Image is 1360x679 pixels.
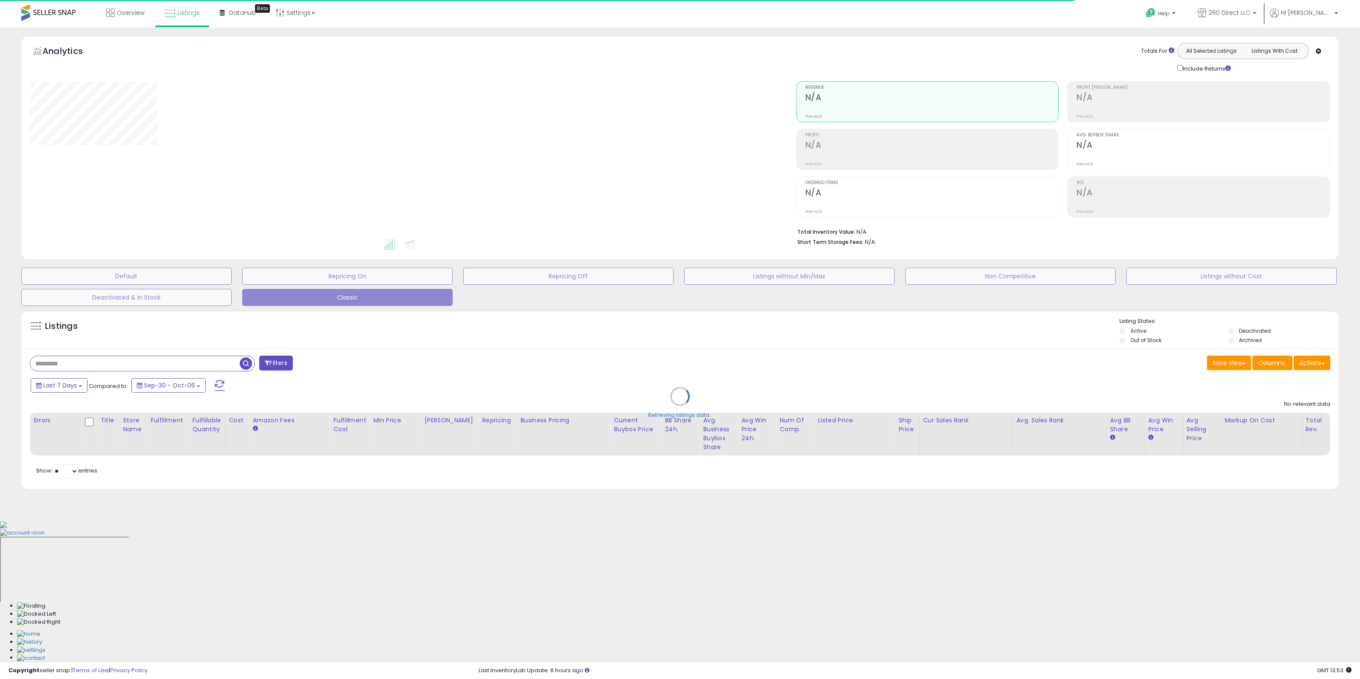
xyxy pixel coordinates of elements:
[117,8,144,17] span: Overview
[797,228,855,235] b: Total Inventory Value:
[21,289,232,306] button: Deactivated & In Stock
[805,114,822,119] small: Prev: N/A
[805,133,1059,138] span: Profit
[805,85,1059,90] span: Revenue
[1281,8,1332,17] span: Hi [PERSON_NAME]
[21,268,232,285] button: Default
[255,4,270,13] div: Tooltip anchor
[1209,8,1250,17] span: 260 Direct LLC
[242,268,453,285] button: Repricing On
[229,8,256,17] span: DataHub
[1077,93,1330,104] h2: N/A
[797,226,1324,236] li: N/A
[805,140,1059,152] h2: N/A
[1077,114,1093,119] small: Prev: N/A
[463,268,674,285] button: Repricing Off
[1243,45,1306,57] button: Listings With Cost
[1139,1,1184,28] a: Help
[805,209,822,214] small: Prev: N/A
[1270,8,1338,28] a: Hi [PERSON_NAME]
[805,93,1059,104] h2: N/A
[1077,85,1330,90] span: Profit [PERSON_NAME]
[1077,133,1330,138] span: Avg. Buybox Share
[1141,47,1174,55] div: Totals For
[178,8,200,17] span: Listings
[17,630,40,638] img: Home
[17,618,60,626] img: Docked Right
[865,238,875,246] span: N/A
[1171,63,1241,73] div: Include Returns
[684,268,895,285] button: Listings without Min/Max
[1158,10,1170,17] span: Help
[242,289,453,306] button: Classic
[1077,161,1093,167] small: Prev: N/A
[17,610,56,618] img: Docked Left
[648,411,712,419] div: Retrieving listings data..
[1126,268,1337,285] button: Listings without Cost
[797,238,864,246] b: Short Term Storage Fees:
[1077,209,1093,214] small: Prev: N/A
[805,161,822,167] small: Prev: N/A
[905,268,1116,285] button: Non Competitive
[42,45,99,59] h5: Analytics
[1145,8,1156,18] i: Get Help
[1180,45,1243,57] button: All Selected Listings
[1077,140,1330,152] h2: N/A
[17,654,45,662] img: Contact
[805,188,1059,199] h2: N/A
[1077,181,1330,185] span: ROI
[17,602,45,610] img: Floating
[17,638,42,646] img: History
[17,646,45,654] img: Settings
[805,181,1059,185] span: Ordered Items
[1077,188,1330,199] h2: N/A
